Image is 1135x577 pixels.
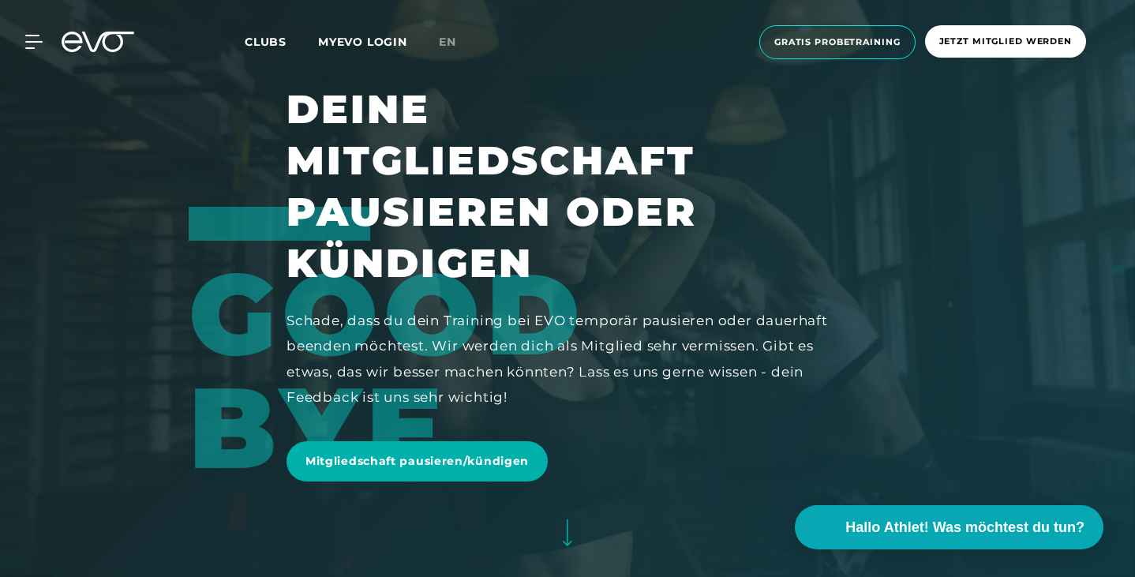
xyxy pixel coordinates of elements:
span: Mitgliedschaft pausieren/kündigen [305,453,529,470]
a: MYEVO LOGIN [318,35,407,49]
button: Hallo Athlet! Was möchtest du tun? [795,505,1103,549]
span: Gratis Probetraining [774,36,901,49]
div: Schade, dass du dein Training bei EVO temporär pausieren oder dauerhaft beenden möchtest. Wir wer... [287,308,848,410]
a: Clubs [245,34,318,49]
span: en [439,35,456,49]
a: Mitgliedschaft pausieren/kündigen [287,441,548,481]
div: Good Bye [189,207,871,485]
a: en [439,33,475,51]
h1: Deine Mitgliedschaft pausieren oder kündigen [287,84,848,289]
a: Jetzt Mitglied werden [920,25,1091,59]
span: Clubs [245,35,287,49]
span: Jetzt Mitglied werden [939,35,1072,48]
span: Hallo Athlet! Was möchtest du tun? [845,517,1084,538]
a: Gratis Probetraining [755,25,920,59]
